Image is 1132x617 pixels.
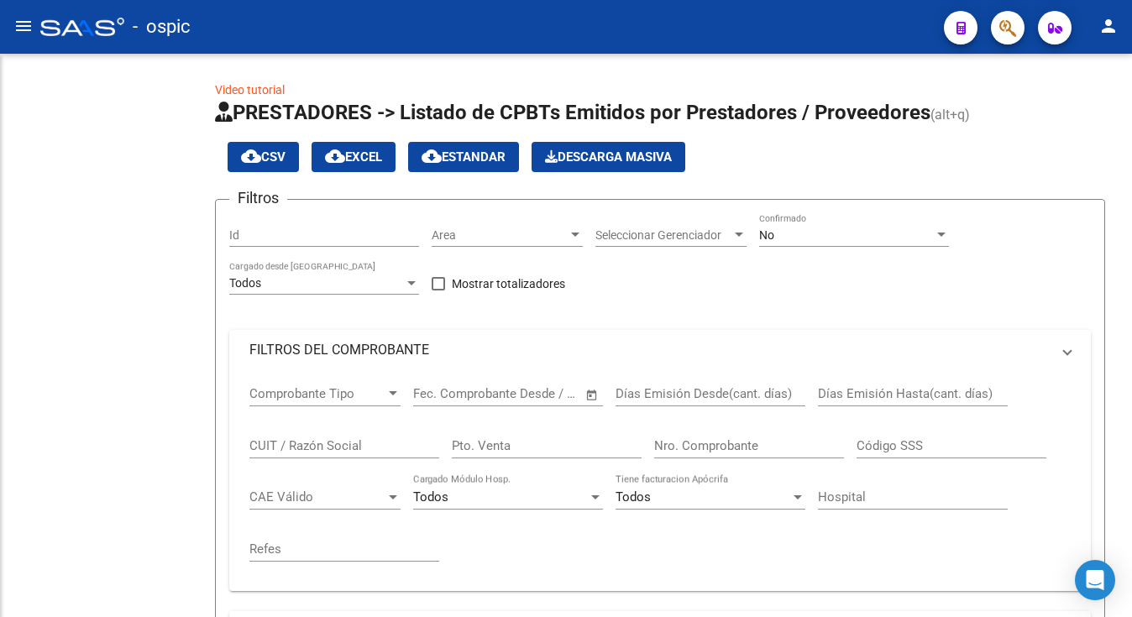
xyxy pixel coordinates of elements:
[930,107,970,123] span: (alt+q)
[408,142,519,172] button: Estandar
[215,101,930,124] span: PRESTADORES -> Listado de CPBTs Emitidos por Prestadores / Proveedores
[616,489,651,505] span: Todos
[312,142,396,172] button: EXCEL
[532,142,685,172] app-download-masive: Descarga masiva de comprobantes (adjuntos)
[249,386,385,401] span: Comprobante Tipo
[229,370,1091,591] div: FILTROS DEL COMPROBANTE
[241,149,286,165] span: CSV
[483,386,564,401] input: End date
[325,149,382,165] span: EXCEL
[13,16,34,36] mat-icon: menu
[228,142,299,172] button: CSV
[759,228,774,242] span: No
[229,330,1091,370] mat-expansion-panel-header: FILTROS DEL COMPROBANTE
[249,341,1051,359] mat-panel-title: FILTROS DEL COMPROBANTE
[432,228,568,243] span: Area
[413,386,468,401] input: Start date
[229,276,261,290] span: Todos
[325,146,345,166] mat-icon: cloud_download
[595,228,731,243] span: Seleccionar Gerenciador
[1098,16,1119,36] mat-icon: person
[583,385,602,405] button: Open calendar
[545,149,672,165] span: Descarga Masiva
[1075,560,1115,600] div: Open Intercom Messenger
[249,489,385,505] span: CAE Válido
[532,142,685,172] button: Descarga Masiva
[452,274,565,294] span: Mostrar totalizadores
[215,83,285,97] a: Video tutorial
[422,146,442,166] mat-icon: cloud_download
[241,146,261,166] mat-icon: cloud_download
[413,489,448,505] span: Todos
[422,149,506,165] span: Estandar
[133,8,191,45] span: - ospic
[229,186,287,210] h3: Filtros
